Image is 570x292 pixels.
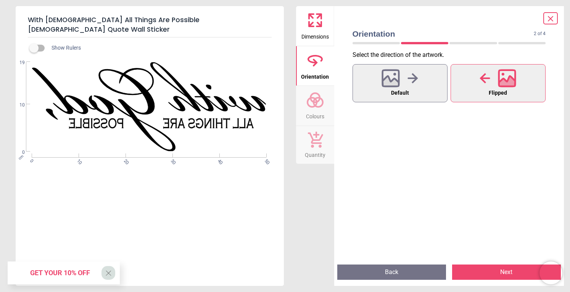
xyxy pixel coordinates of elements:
button: Dimensions [296,6,334,46]
p: Select the direction of the artwork . [353,51,552,59]
span: 10 [75,158,80,163]
span: 19 [10,60,25,66]
span: 0 [10,149,25,156]
span: Default [391,88,409,98]
span: 20 [122,158,127,163]
button: Flipped [451,64,546,102]
iframe: Brevo live chat [539,261,562,284]
span: 40 [216,158,221,163]
button: Quantity [296,126,334,164]
h5: With [DEMOGRAPHIC_DATA] All Things Are Possible [DEMOGRAPHIC_DATA] Quote Wall Sticker [28,12,272,37]
button: Colours [296,86,334,126]
button: Orientation [296,46,334,86]
span: 30 [169,158,174,163]
span: Orientation [353,28,534,39]
div: Show Rulers [34,44,284,53]
span: 10 [10,102,25,108]
button: Next [452,265,561,280]
span: 50 [263,158,268,163]
span: Colours [306,109,324,121]
button: Back [337,265,446,280]
span: Orientation [301,69,329,81]
span: Dimensions [301,29,329,41]
span: Flipped [489,88,507,98]
span: Quantity [305,148,325,159]
button: Default [353,64,448,102]
span: 2 of 4 [534,31,546,37]
span: 0 [28,158,33,163]
span: cm [18,154,24,161]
